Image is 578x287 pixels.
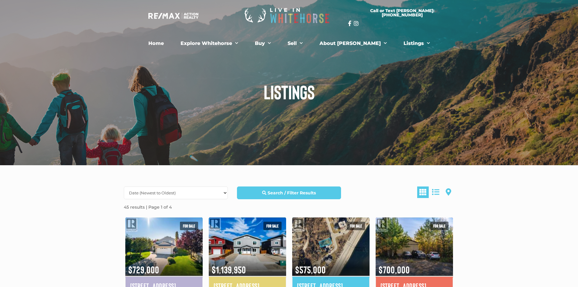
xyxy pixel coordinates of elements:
[176,37,243,50] a: Explore Whitehorse
[237,186,341,199] a: Search / Filter Results
[292,216,370,277] img: 600 DRURY STREET, Whitehorse, Yukon
[263,222,282,230] span: For sale
[119,82,459,101] h1: Listings
[125,216,203,277] img: 203 FALCON DRIVE, Whitehorse, Yukon
[180,222,198,230] span: For sale
[283,37,307,50] a: Sell
[144,37,168,50] a: Home
[355,9,449,17] span: Call or Text [PERSON_NAME]: [PHONE_NUMBER]
[399,37,434,50] a: Listings
[376,256,453,276] span: $700,000
[347,222,365,230] span: For sale
[122,37,456,50] nav: Menu
[250,37,275,50] a: Buy
[209,256,286,276] span: $1,139,950
[430,222,448,230] span: For sale
[124,204,172,210] strong: 45 results | Page 1 of 4
[376,216,453,277] img: 2 FRASER ROAD, Whitehorse, Yukon
[348,5,457,21] a: Call or Text [PERSON_NAME]: [PHONE_NUMBER]
[125,256,203,276] span: $729,000
[209,216,286,277] img: 47 ELLWOOD STREET, Whitehorse, Yukon
[315,37,391,50] a: About [PERSON_NAME]
[268,190,316,196] strong: Search / Filter Results
[292,256,370,276] span: $575,000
